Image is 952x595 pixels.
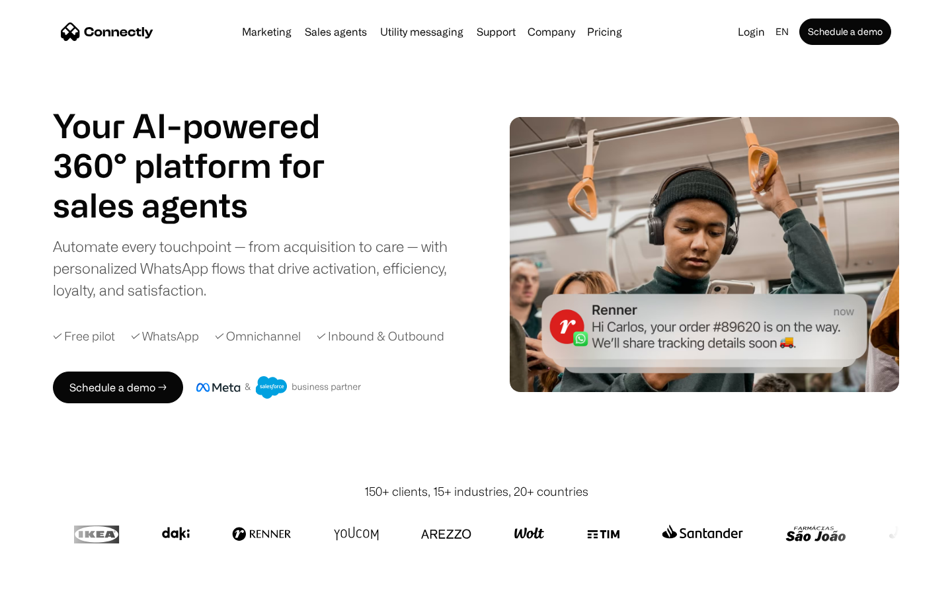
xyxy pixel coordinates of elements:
[53,235,469,301] div: Automate every touchpoint — from acquisition to care — with personalized WhatsApp flows that driv...
[53,327,115,345] div: ✓ Free pilot
[53,106,357,185] h1: Your AI-powered 360° platform for
[364,483,588,500] div: 150+ clients, 15+ industries, 20+ countries
[237,26,297,37] a: Marketing
[196,376,362,399] img: Meta and Salesforce business partner badge.
[528,22,575,41] div: Company
[215,327,301,345] div: ✓ Omnichannel
[13,571,79,590] aside: Language selected: English
[53,185,357,225] h1: sales agents
[582,26,627,37] a: Pricing
[26,572,79,590] ul: Language list
[733,22,770,41] a: Login
[131,327,199,345] div: ✓ WhatsApp
[299,26,372,37] a: Sales agents
[775,22,789,41] div: en
[471,26,521,37] a: Support
[799,19,891,45] a: Schedule a demo
[375,26,469,37] a: Utility messaging
[53,372,183,403] a: Schedule a demo →
[317,327,444,345] div: ✓ Inbound & Outbound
